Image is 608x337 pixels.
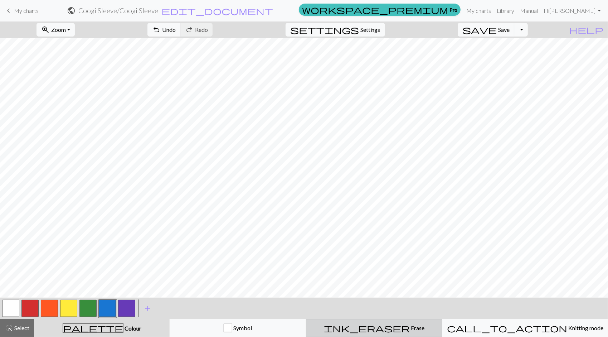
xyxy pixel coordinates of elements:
span: highlight_alt [5,323,13,333]
span: Select [13,324,29,331]
span: undo [152,25,161,35]
a: My charts [463,4,494,18]
span: add [143,303,152,313]
span: edit_document [161,6,273,16]
span: help [569,25,603,35]
button: Symbol [170,319,306,337]
span: palette [63,323,123,333]
button: Undo [147,23,181,37]
span: Colour [123,325,141,332]
span: ink_eraser [324,323,410,333]
button: Knitting mode [442,319,608,337]
span: public [67,6,76,16]
button: Colour [34,319,170,337]
span: Symbol [232,324,252,331]
a: Pro [299,4,461,16]
span: Settings [360,25,380,34]
button: Erase [306,319,442,337]
span: settings [290,25,359,35]
span: Zoom [51,26,66,33]
button: Save [458,23,515,37]
span: workspace_premium [302,5,448,15]
span: Erase [410,324,424,331]
button: SettingsSettings [286,23,385,37]
span: zoom_in [41,25,50,35]
a: Library [494,4,517,18]
span: call_to_action [447,323,567,333]
span: Save [498,26,510,33]
button: Zoom [37,23,75,37]
a: Hi[PERSON_NAME] [541,4,604,18]
span: save [462,25,497,35]
span: Undo [162,26,176,33]
span: Knitting mode [567,324,603,331]
span: keyboard_arrow_left [4,6,13,16]
i: Settings [290,25,359,34]
a: My charts [4,5,39,17]
h2: Coogi Sleeve / Coogi Sleeve [78,6,158,15]
a: Manual [517,4,541,18]
span: My charts [14,7,39,14]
